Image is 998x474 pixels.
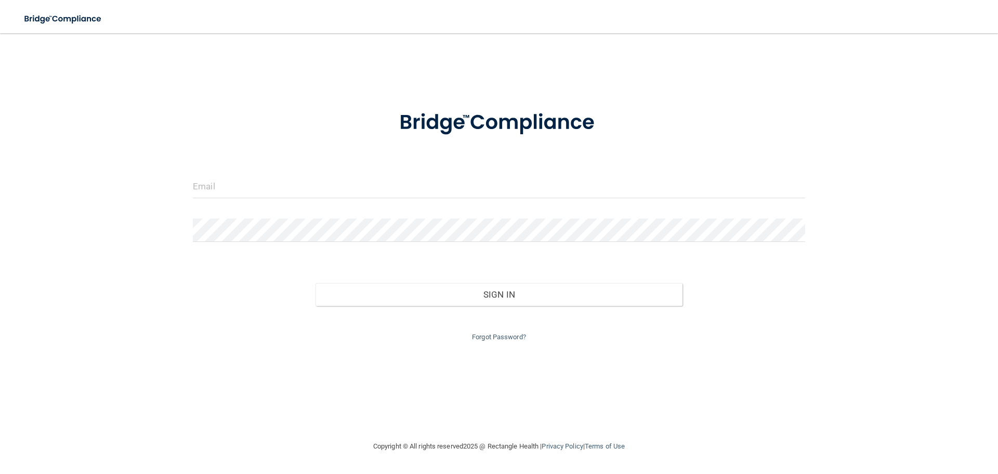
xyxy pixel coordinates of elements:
[542,442,583,450] a: Privacy Policy
[585,442,625,450] a: Terms of Use
[309,430,689,463] div: Copyright © All rights reserved 2025 @ Rectangle Health | |
[193,175,805,198] input: Email
[16,8,111,30] img: bridge_compliance_login_screen.278c3ca4.svg
[378,96,620,150] img: bridge_compliance_login_screen.278c3ca4.svg
[472,333,526,341] a: Forgot Password?
[316,283,683,306] button: Sign In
